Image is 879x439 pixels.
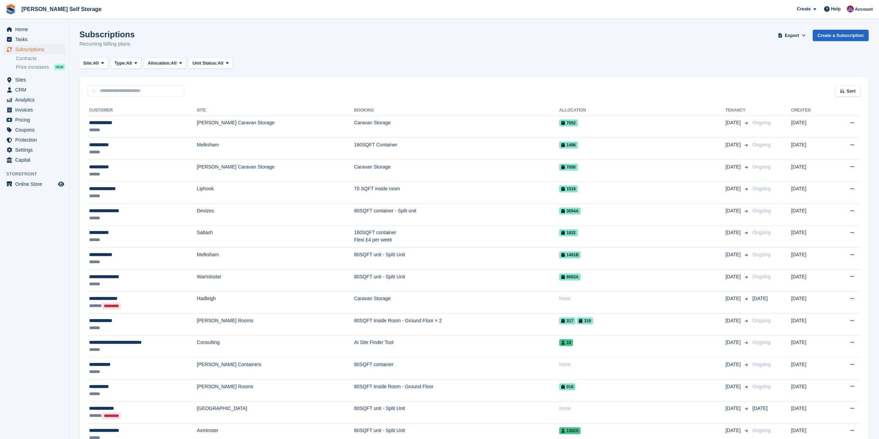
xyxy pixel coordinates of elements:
a: Contracts [16,55,65,62]
td: Liphook [197,182,354,204]
td: AI Site Finder Tool [354,335,559,357]
a: menu [3,115,65,125]
td: Melksham [197,248,354,270]
span: Ongoing [752,318,771,323]
span: Ongoing [752,340,771,345]
th: Site [197,105,354,116]
td: 70 SQFT inside room [354,182,559,204]
span: Site: [83,60,93,67]
span: Ongoing [752,274,771,279]
div: NEW [54,64,65,70]
td: [DATE] [791,314,831,336]
img: stora-icon-8386f47178a22dfd0bd8f6a31ec36ba5ce8667c1dd55bd0f319d3a0aa187defe.svg [6,4,16,15]
td: 80SQFT unit - Split Unit [354,401,559,423]
td: 80SQFT unit - Split Unit [354,269,559,292]
td: [DATE] [791,138,831,160]
span: All [93,60,99,67]
span: 317 [559,317,575,324]
span: Sort [847,88,856,95]
span: Ongoing [752,142,771,147]
span: 018 [559,383,575,390]
span: All [126,60,132,67]
span: Ongoing [752,428,771,433]
span: [DATE] [725,317,742,324]
span: CRM [15,85,57,95]
td: Consulting [197,335,354,357]
span: [DATE] [725,251,742,258]
td: [DATE] [791,292,831,314]
span: [DATE] [725,427,742,434]
td: [PERSON_NAME] Rooms [197,379,354,401]
span: Ongoing [752,230,771,235]
td: Caravan Storage [354,116,559,138]
span: [DATE] [725,141,742,149]
span: Ongoing [752,362,771,367]
td: [DATE] [791,357,831,380]
span: 1832 [559,229,578,236]
h1: Subscriptions [79,30,135,39]
a: [PERSON_NAME] Self Storage [19,3,104,15]
span: 8003A [559,274,581,280]
span: All [171,60,177,67]
td: 80SQFT Inside Room - Ground Floor × 2 [354,314,559,336]
td: 80SQFT container - Split unit [354,204,559,226]
span: [DATE] [725,163,742,171]
a: menu [3,155,65,165]
span: [DATE] [725,119,742,126]
span: Ongoing [752,186,771,191]
span: [DATE] [725,405,742,412]
span: Unit Status: [192,60,218,67]
td: [DATE] [791,204,831,226]
span: Ongoing [752,164,771,170]
span: Subscriptions [15,45,57,54]
span: Settings [15,145,57,155]
td: 80SQFT Inside Room - Ground Floor [354,379,559,401]
div: None [559,295,725,302]
a: Preview store [57,180,65,188]
th: Allocation [559,105,725,116]
span: Pricing [15,115,57,125]
span: Help [831,6,841,12]
td: Devizes [197,204,354,226]
span: 1401B [559,251,581,258]
td: [PERSON_NAME] Caravan Storage [197,160,354,182]
a: menu [3,125,65,135]
div: None [559,405,725,412]
span: Ongoing [752,120,771,125]
td: 160SQFT Container [354,138,559,160]
span: Type: [115,60,126,67]
span: Export [785,32,799,39]
span: [DATE] [725,383,742,390]
td: Hadleigh [197,292,354,314]
a: menu [3,25,65,34]
a: menu [3,85,65,95]
a: menu [3,135,65,145]
span: [DATE] [752,296,767,301]
a: menu [3,105,65,115]
button: Site: All [79,58,108,69]
p: Recurring billing plans [79,40,135,48]
button: Unit Status: All [189,58,232,69]
span: Capital [15,155,57,165]
a: Create a Subscription [813,30,869,41]
span: Tasks [15,35,57,44]
td: [DATE] [791,182,831,204]
td: [DATE] [791,379,831,401]
th: Created [791,105,831,116]
span: [DATE] [725,361,742,368]
span: Home [15,25,57,34]
td: [GEOGRAPHIC_DATA] [197,401,354,423]
span: All [218,60,223,67]
td: 160SQFT container Flexi £4 per week [354,226,559,248]
td: [PERSON_NAME] Rooms [197,314,354,336]
span: 1406 [559,142,578,149]
td: [DATE] [791,226,831,248]
span: Ongoing [752,252,771,257]
span: [DATE] [725,229,742,236]
td: [DATE] [791,116,831,138]
td: [DATE] [791,335,831,357]
span: Account [855,6,873,13]
span: Allocation: [148,60,171,67]
span: Price increases [16,64,49,70]
span: 1302A [559,427,581,434]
